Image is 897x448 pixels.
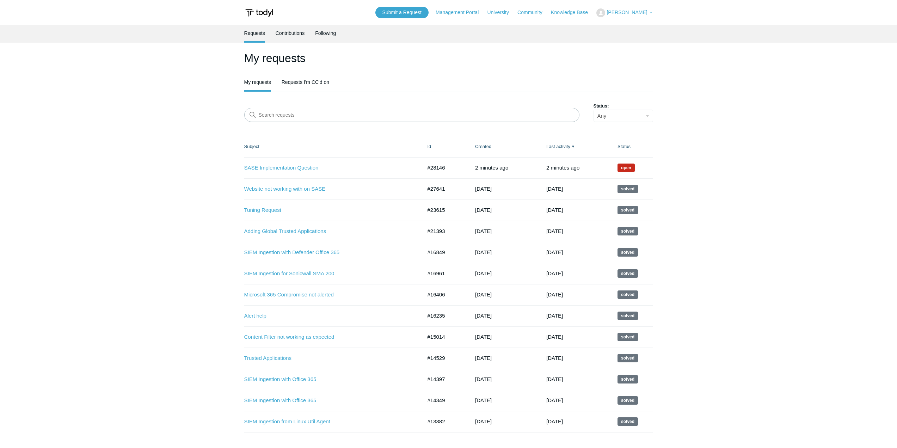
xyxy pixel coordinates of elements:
[594,103,653,110] label: Status:
[475,291,492,297] time: 03/12/2024, 15:13
[546,334,563,340] time: 02/07/2024, 17:02
[618,206,638,214] span: This request has been solved
[618,164,635,172] span: We are working on a response for you
[244,418,412,426] a: SIEM Ingestion from Linux Util Agent
[487,9,516,16] a: University
[420,200,468,221] td: #23615
[375,7,429,18] a: Submit a Request
[607,10,647,15] span: [PERSON_NAME]
[618,248,638,257] span: This request has been solved
[475,270,492,276] time: 04/09/2024, 12:24
[244,74,271,90] a: My requests
[546,355,563,361] time: 01/03/2024, 13:02
[244,185,412,193] a: Website not working with on SASE
[618,312,638,320] span: This request has been solved
[420,369,468,390] td: #14397
[546,397,563,403] time: 12/28/2023, 14:02
[244,206,412,214] a: Tuning Request
[475,418,492,424] time: 10/23/2023, 10:07
[551,9,595,16] a: Knowledge Base
[475,207,492,213] time: 03/17/2025, 09:01
[475,228,492,234] time: 11/14/2024, 13:30
[244,108,579,122] input: Search requests
[420,221,468,242] td: #21393
[618,185,638,193] span: This request has been solved
[315,25,336,41] a: Following
[546,249,563,255] time: 04/30/2024, 13:02
[244,397,412,405] a: SIEM Ingestion with Office 365
[244,6,274,19] img: Todyl Support Center Help Center home page
[475,165,508,171] time: 09/16/2025, 11:18
[420,390,468,411] td: #14349
[546,418,563,424] time: 11/19/2023, 14:02
[618,375,638,383] span: This request has been solved
[618,417,638,426] span: This request has been solved
[276,25,305,41] a: Contributions
[618,227,638,235] span: This request has been solved
[610,136,653,157] th: Status
[244,25,265,41] a: Requests
[244,354,412,362] a: Trusted Applications
[596,8,653,17] button: [PERSON_NAME]
[546,207,563,213] time: 04/06/2025, 12:02
[475,334,492,340] time: 01/10/2024, 10:09
[420,305,468,326] td: #16235
[546,270,563,276] time: 04/29/2024, 17:02
[546,186,563,192] time: 08/29/2025, 12:02
[420,284,468,305] td: #16406
[244,227,412,235] a: Adding Global Trusted Applications
[436,9,486,16] a: Management Portal
[618,333,638,341] span: This request has been solved
[475,186,492,192] time: 08/25/2025, 12:09
[546,313,563,319] time: 03/27/2024, 15:02
[546,165,579,171] time: 09/16/2025, 11:18
[420,326,468,348] td: #15014
[282,74,329,90] a: Requests I'm CC'd on
[475,376,492,382] time: 12/11/2023, 14:28
[244,248,412,257] a: SIEM Ingestion with Defender Office 365
[420,178,468,200] td: #27641
[517,9,549,16] a: Community
[244,50,653,67] h1: My requests
[420,411,468,432] td: #13382
[244,312,412,320] a: Alert help
[420,348,468,369] td: #14529
[475,355,492,361] time: 12/14/2023, 11:37
[546,228,563,234] time: 12/12/2024, 11:03
[618,269,638,278] span: This request has been solved
[546,376,563,382] time: 01/02/2024, 11:02
[244,291,412,299] a: Microsoft 365 Compromise not alerted
[244,270,412,278] a: SIEM Ingestion for Sonicwall SMA 200
[618,396,638,405] span: This request has been solved
[475,144,491,149] a: Created
[244,136,420,157] th: Subject
[618,290,638,299] span: This request has been solved
[475,397,492,403] time: 12/08/2023, 08:51
[244,333,412,341] a: Content Filter not working as expected
[546,144,570,149] a: Last activity▼
[420,242,468,263] td: #16849
[420,263,468,284] td: #16961
[420,157,468,178] td: #28146
[546,291,563,297] time: 04/09/2024, 17:02
[475,249,492,255] time: 04/03/2024, 11:17
[244,164,412,172] a: SASE Implementation Question
[571,144,575,149] span: ▼
[244,375,412,383] a: SIEM Ingestion with Office 365
[420,136,468,157] th: Id
[618,354,638,362] span: This request has been solved
[475,313,492,319] time: 03/04/2024, 13:55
